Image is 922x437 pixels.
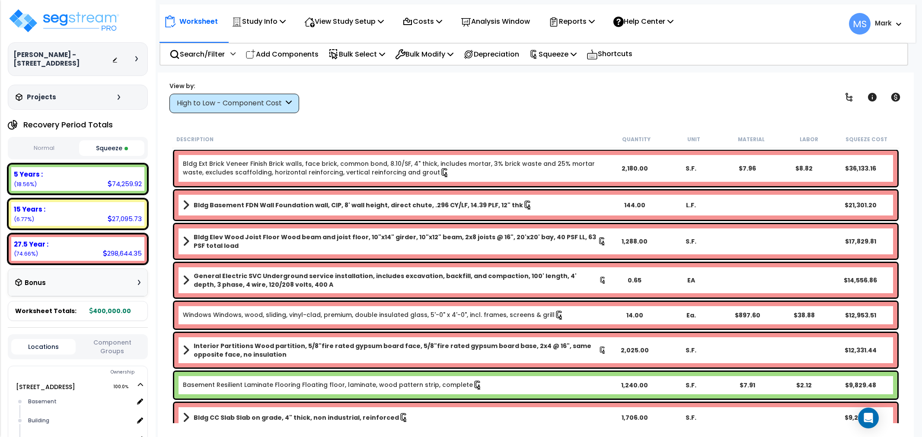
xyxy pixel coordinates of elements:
[304,16,384,27] p: View Study Setup
[246,48,319,60] p: Add Components
[776,164,833,173] div: $8.82
[832,201,889,209] div: $21,301.20
[832,276,889,285] div: $14,556.86
[613,16,673,27] p: Help Center
[776,311,833,320] div: $38.88
[845,136,887,143] small: Squeeze Cost
[169,82,299,90] div: View by:
[8,8,120,34] img: logo_pro_r.png
[113,382,136,392] span: 100.0%
[832,164,889,173] div: $36,133.16
[14,215,34,223] small: 6.7739325%
[663,346,719,355] div: S.F.
[27,93,56,101] h3: Projects
[858,408,879,428] div: Open Intercom Messenger
[14,205,45,214] b: 15 Years :
[606,164,663,173] div: 2,180.00
[832,311,889,320] div: $12,953.51
[176,136,214,143] small: Description
[875,19,892,28] b: Mark
[89,307,131,315] b: 400,000.00
[461,16,530,27] p: Analysis Window
[15,307,77,315] span: Worksheet Totals:
[11,339,76,355] button: Locations
[183,272,606,289] a: Assembly Title
[832,346,889,355] div: $12,331.44
[183,233,606,250] a: Assembly Title
[832,413,889,422] div: $9,242.90
[23,120,113,129] h4: Recovery Period Totals
[719,164,776,173] div: $7.96
[11,141,77,156] button: Normal
[16,383,75,391] a: [STREET_ADDRESS] 100.0%
[738,136,765,143] small: Material
[194,201,523,209] b: Bldg Basement FDN Wall Foundation wall, CIP, 8' wall height, direct chute, .296 CY/LF, 14.39 PLF,...
[622,136,651,143] small: Quantity
[183,412,606,424] a: Assembly Title
[108,179,142,188] div: 74,259.92
[606,413,663,422] div: 1,706.00
[832,237,889,246] div: $17,829.81
[663,201,719,209] div: L.F.
[183,380,482,390] a: Individual Item
[606,237,663,246] div: 1,288.00
[663,381,719,389] div: S.F.
[719,381,776,389] div: $7.91
[395,48,453,60] p: Bulk Modify
[177,98,284,108] div: High to Low - Component Cost
[183,199,606,211] a: Assembly Title
[108,214,142,223] div: 27,095.73
[663,276,719,285] div: EA
[183,159,606,177] a: Individual Item
[194,413,399,422] b: Bldg CC Slab Slab on grade, 4" thick, non industrial, reinforced
[776,381,833,389] div: $2.12
[832,381,889,389] div: $9,829.48
[26,415,134,426] div: Building
[663,413,719,422] div: S.F.
[800,136,818,143] small: Labor
[606,381,663,389] div: 1,240.00
[14,250,38,257] small: 74.6610875%
[232,16,286,27] p: Study Info
[463,48,519,60] p: Depreciation
[169,48,225,60] p: Search/Filter
[606,201,663,209] div: 144.00
[402,16,442,27] p: Costs
[459,44,524,64] div: Depreciation
[26,396,134,407] div: Basement
[26,367,147,377] div: Ownership
[194,342,599,359] b: Interior Partitions Wood partition, 5/8"fire rated gypsum board face, 5/8"fire rated gypsum board...
[179,16,218,27] p: Worksheet
[14,170,43,179] b: 5 Years :
[719,311,776,320] div: $897.60
[25,279,46,287] h3: Bonus
[687,136,700,143] small: Unit
[606,311,663,320] div: 14.00
[587,48,632,60] p: Shortcuts
[79,140,145,156] button: Squeeze
[13,51,112,68] h3: [PERSON_NAME] - [STREET_ADDRESS]
[183,310,564,320] a: Individual Item
[606,276,663,285] div: 0.65
[80,338,144,356] button: Component Groups
[103,249,142,258] div: 298,644.35
[241,44,323,64] div: Add Components
[849,13,871,35] span: MS
[663,311,719,320] div: Ea.
[14,180,37,188] small: 18.56498%
[194,272,599,289] b: General Electric SVC Underground service installation, includes excavation, backfill, and compact...
[14,240,48,249] b: 27.5 Year :
[663,164,719,173] div: S.F.
[194,233,598,250] b: Bldg Elev Wood Joist Floor Wood beam and joist floor, 10"x14" girder, 10"x12" beam, 2x8 joists @ ...
[529,48,577,60] p: Squeeze
[549,16,595,27] p: Reports
[582,44,637,65] div: Shortcuts
[329,48,385,60] p: Bulk Select
[183,342,606,359] a: Assembly Title
[606,346,663,355] div: 2,025.00
[663,237,719,246] div: S.F.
